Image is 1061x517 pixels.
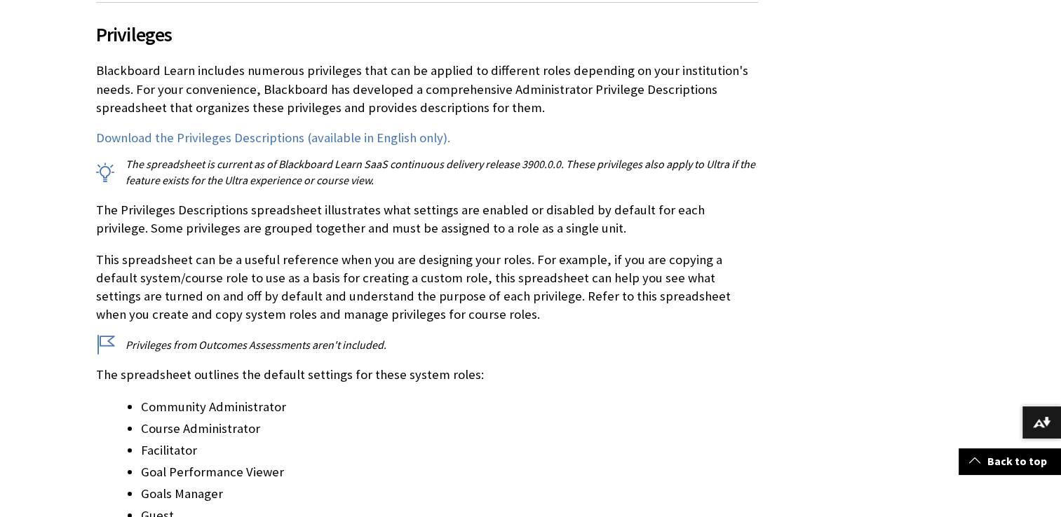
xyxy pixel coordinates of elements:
[96,366,758,384] p: The spreadsheet outlines the default settings for these system roles:
[96,251,758,324] p: This spreadsheet can be a useful reference when you are designing your roles. For example, if you...
[141,441,758,460] li: Facilitator
[96,130,450,146] a: Download the Privileges Descriptions (available in English only).
[96,337,758,352] p: Privileges from Outcomes Assessments aren't included.
[141,462,758,482] li: Goal Performance Viewer
[141,419,758,439] li: Course Administrator
[96,62,758,117] p: Blackboard Learn includes numerous privileges that can be applied to different roles depending on...
[96,201,758,237] p: The Privileges Descriptions spreadsheet illustrates what settings are enabled or disabled by defa...
[959,448,1061,474] a: Back to top
[141,484,758,504] li: Goals Manager
[141,397,758,417] li: Community Administrator
[96,156,758,188] p: The spreadsheet is current as of Blackboard Learn SaaS continuous delivery release 3900.0.0. Thes...
[96,20,758,49] span: Privileges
